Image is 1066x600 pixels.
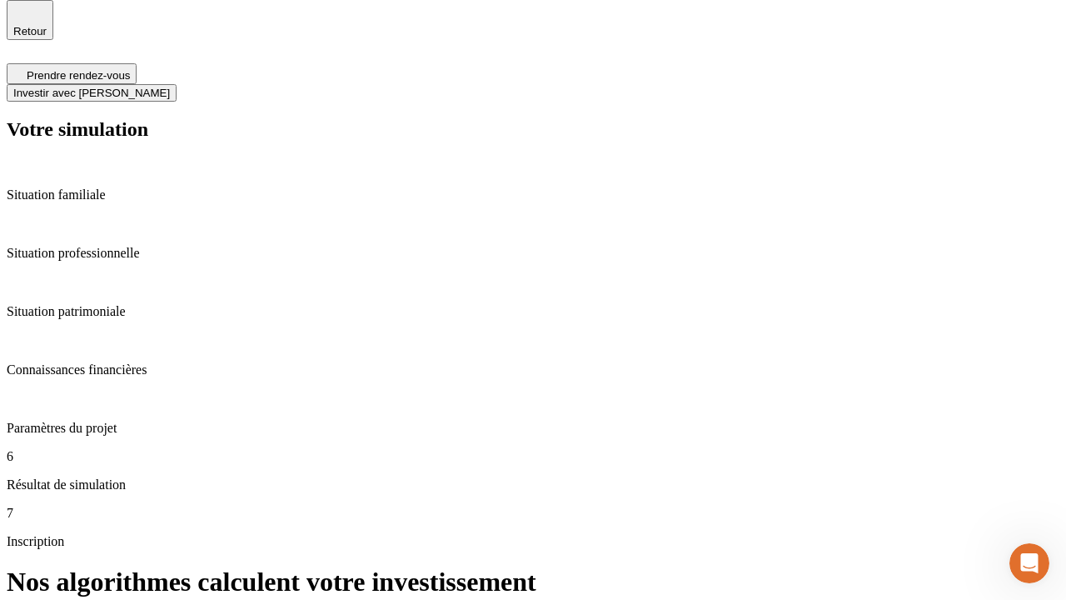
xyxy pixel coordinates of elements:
button: Investir avec [PERSON_NAME] [7,84,177,102]
p: Paramètres du projet [7,421,1059,436]
button: Prendre rendez-vous [7,63,137,84]
p: Situation professionnelle [7,246,1059,261]
iframe: Intercom live chat [1009,543,1049,583]
p: 6 [7,449,1059,464]
p: 7 [7,506,1059,521]
h2: Votre simulation [7,118,1059,141]
span: Prendre rendez-vous [27,69,130,82]
span: Retour [13,25,47,37]
p: Situation familiale [7,187,1059,202]
p: Résultat de simulation [7,477,1059,492]
h1: Nos algorithmes calculent votre investissement [7,567,1059,597]
p: Situation patrimoniale [7,304,1059,319]
p: Connaissances financières [7,362,1059,377]
span: Investir avec [PERSON_NAME] [13,87,170,99]
p: Inscription [7,534,1059,549]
